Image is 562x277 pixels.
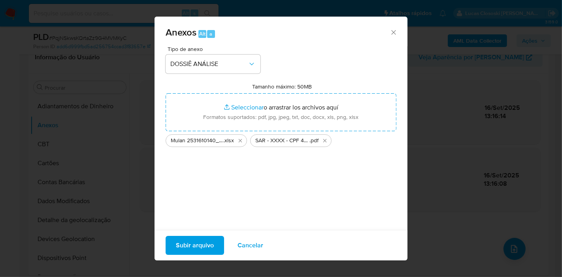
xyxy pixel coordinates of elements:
[253,83,312,90] label: Tamanho máximo: 50MB
[166,25,196,39] span: Anexos
[236,136,245,145] button: Eliminar Mulan 2531610140_2025_09_16_06_25_41.xlsx
[320,136,330,145] button: Eliminar SAR - XXXX - CPF 40502659823 - LAURA FERREIRA DE SOUZA.pdf
[255,137,309,145] span: SAR - XXXX - CPF 40502659823 - [PERSON_NAME]
[390,28,397,36] button: Cerrar
[209,30,212,38] span: a
[223,137,234,145] span: .xlsx
[166,131,396,147] ul: Archivos seleccionados
[166,236,224,255] button: Subir arquivo
[199,30,206,38] span: Alt
[166,55,260,73] button: DOSSIÊ ANÁLISE
[238,237,263,254] span: Cancelar
[170,60,248,68] span: DOSSIÊ ANÁLISE
[176,237,214,254] span: Subir arquivo
[309,137,319,145] span: .pdf
[227,236,273,255] button: Cancelar
[171,137,223,145] span: Mulan 2531610140_2025_09_16_06_25_41
[168,46,262,52] span: Tipo de anexo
